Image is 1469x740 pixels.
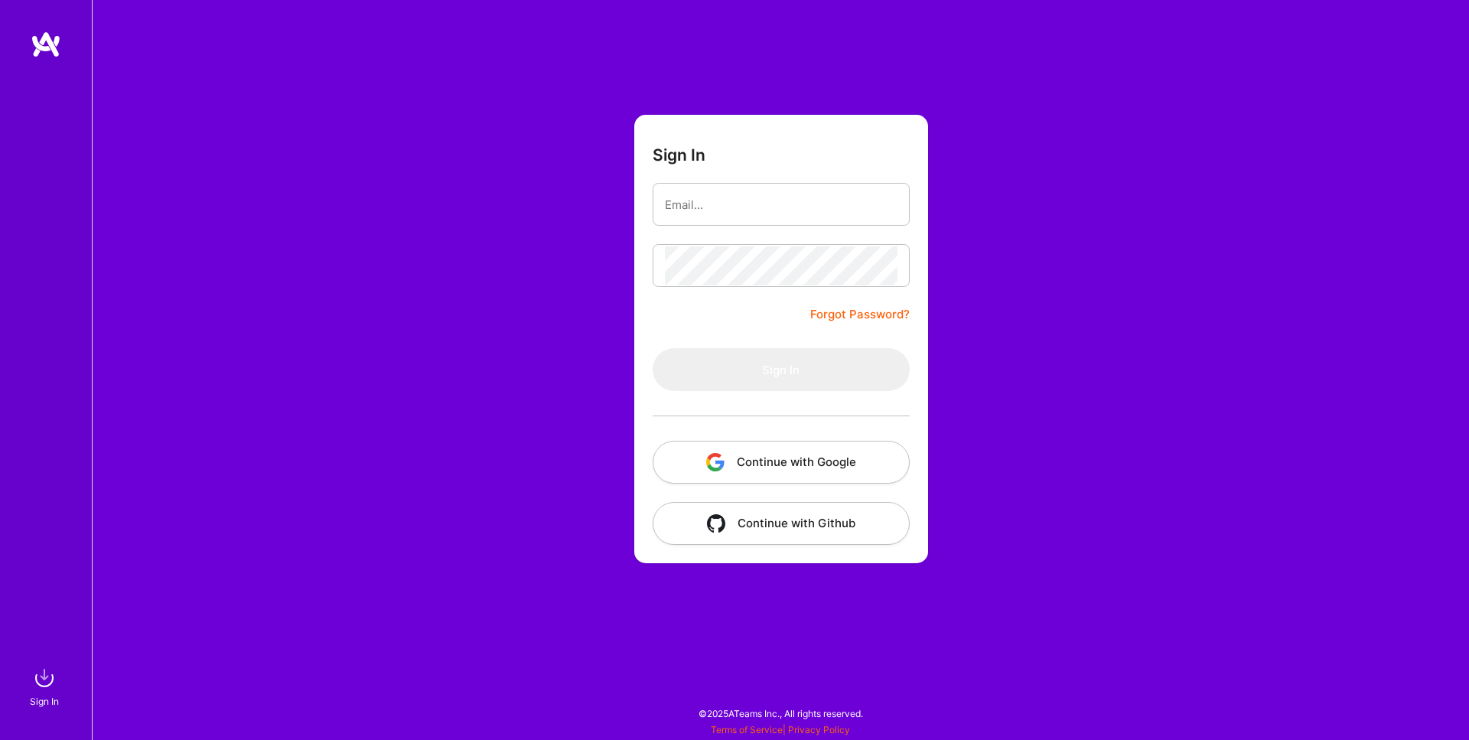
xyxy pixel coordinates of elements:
[810,305,910,324] a: Forgot Password?
[706,453,725,471] img: icon
[711,724,850,735] span: |
[653,502,910,545] button: Continue with Github
[788,724,850,735] a: Privacy Policy
[31,31,61,58] img: logo
[29,663,60,693] img: sign in
[32,663,60,709] a: sign inSign In
[653,441,910,484] button: Continue with Google
[711,724,783,735] a: Terms of Service
[653,145,705,165] h3: Sign In
[30,693,59,709] div: Sign In
[707,514,725,533] img: icon
[92,694,1469,732] div: © 2025 ATeams Inc., All rights reserved.
[665,185,897,224] input: Email...
[653,348,910,391] button: Sign In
